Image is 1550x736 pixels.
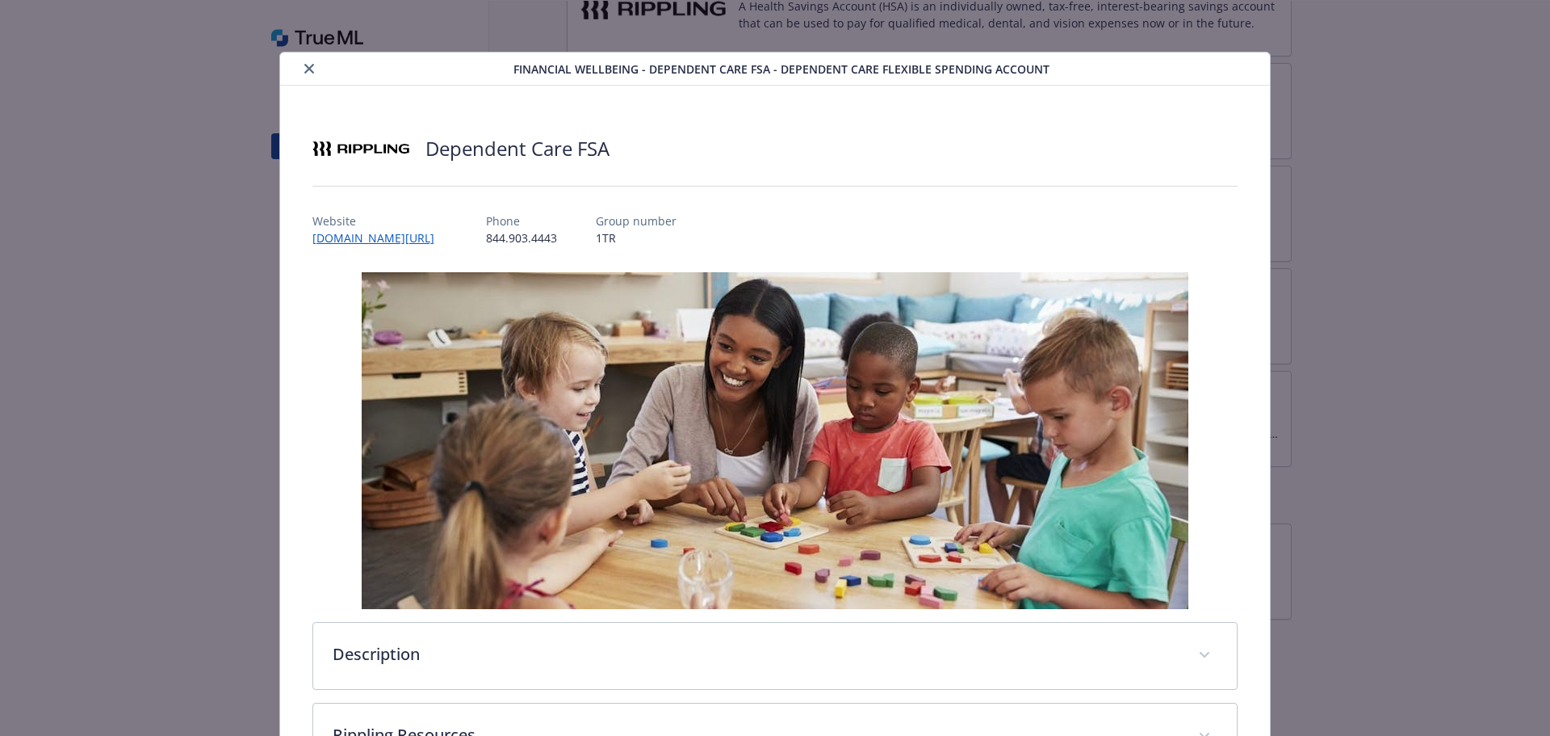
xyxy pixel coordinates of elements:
[513,61,1049,78] span: Financial Wellbeing - Dependent Care FSA - Dependent Care Flexible Spending Account
[300,59,319,78] button: close
[486,229,557,246] p: 844.903.4443
[312,230,447,246] a: [DOMAIN_NAME][URL]
[333,642,1179,667] p: Description
[312,124,409,173] img: Rippling
[312,212,447,229] p: Website
[313,623,1238,689] div: Description
[596,229,677,246] p: 1TR
[596,212,677,229] p: Group number
[425,135,610,162] h2: Dependent Care FSA
[486,212,557,229] p: Phone
[362,272,1188,609] img: banner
